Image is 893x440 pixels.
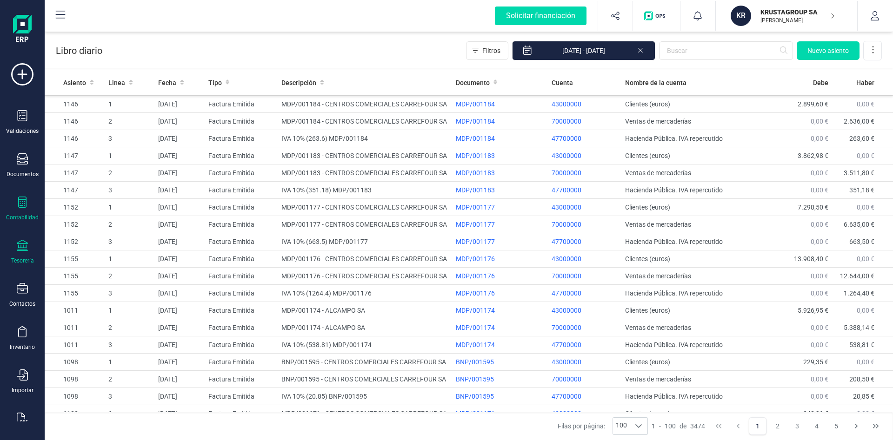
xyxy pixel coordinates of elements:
[456,185,545,195] div: MDP/001183
[278,216,452,233] td: MDP/001177 - CENTROS COMERCIALES CARREFOUR SA
[552,99,618,109] p: 43000000
[105,96,154,113] td: 1
[552,306,618,315] p: 43000000
[158,78,176,87] span: Fecha
[621,216,777,233] td: Ventas de mercaderías
[205,319,278,336] td: Factura Emitida
[278,147,452,164] td: MDP/001183 - CENTROS COMERCIALES CARREFOUR SA
[652,421,655,431] span: 1
[552,237,618,246] p: 47700000
[552,374,618,384] p: 70000000
[105,113,154,130] td: 2
[811,272,828,280] span: 0,00 €
[6,214,39,221] div: Contabilidad
[278,388,452,405] td: IVA 10% (20.85) BNP/001595
[154,388,204,405] td: [DATE]
[811,186,828,194] span: 0,00 €
[154,147,204,164] td: [DATE]
[749,417,766,435] button: Page 1
[552,185,618,195] p: 47700000
[456,151,545,160] div: MDP/001183
[811,135,828,142] span: 0,00 €
[552,134,618,143] p: 47700000
[847,417,865,435] button: Next Page
[621,250,777,268] td: Clientes (euros)
[205,336,278,354] td: Factura Emitida
[552,254,618,263] p: 43000000
[105,147,154,164] td: 1
[794,255,828,263] span: 13.908,40 €
[456,271,545,281] div: MDP/001176
[45,130,105,147] td: 1146
[621,405,777,422] td: Clientes (euros)
[808,417,826,435] button: Page 4
[621,354,777,371] td: Clientes (euros)
[857,255,874,263] span: 0,00 €
[105,233,154,250] td: 3
[105,130,154,147] td: 3
[760,17,835,24] p: [PERSON_NAME]
[857,152,874,159] span: 0,00 €
[849,238,874,245] span: 663,50 €
[45,336,105,354] td: 1011
[278,250,452,268] td: MDP/001176 - CENTROS COMERCIALES CARREFOUR SA
[205,96,278,113] td: Factura Emitida
[621,199,777,216] td: Clientes (euros)
[154,233,204,250] td: [DATE]
[798,307,828,314] span: 5.926,95 €
[456,374,545,384] div: BNP/001595
[456,117,545,126] div: MDP/001184
[456,220,545,229] div: MDP/001177
[45,182,105,199] td: 1147
[45,250,105,268] td: 1155
[803,410,828,417] span: 242,91 €
[552,203,618,212] p: 43000000
[621,130,777,147] td: Hacienda Pública. IVA repercutido
[621,147,777,164] td: Clientes (euros)
[205,371,278,388] td: Factura Emitida
[105,268,154,285] td: 2
[154,250,204,268] td: [DATE]
[45,233,105,250] td: 1152
[45,354,105,371] td: 1098
[456,306,545,315] div: MDP/001174
[154,302,204,319] td: [DATE]
[11,257,34,264] div: Tesorería
[788,417,806,435] button: Page 3
[278,285,452,302] td: IVA 10% (1264.4) MDP/001176
[105,199,154,216] td: 1
[205,354,278,371] td: Factura Emitida
[154,164,204,182] td: [DATE]
[105,182,154,199] td: 3
[205,268,278,285] td: Factura Emitida
[621,182,777,199] td: Hacienda Pública. IVA repercutido
[857,204,874,211] span: 0,00 €
[690,421,705,431] span: 3474
[105,250,154,268] td: 1
[278,233,452,250] td: IVA 10% (663.5) MDP/001177
[811,393,828,400] span: 0,00 €
[56,44,102,57] p: Libro diario
[769,417,786,435] button: Page 2
[9,300,35,308] div: Contactos
[45,371,105,388] td: 1098
[621,113,777,130] td: Ventas de mercaderías
[45,96,105,113] td: 1146
[205,164,278,182] td: Factura Emitida
[278,199,452,216] td: MDP/001177 - CENTROS COMERCIALES CARREFOUR SA
[729,417,747,435] button: Previous Page
[456,357,545,367] div: BNP/001595
[278,371,452,388] td: BNP/001595 - CENTROS COMERCIALES CARREFOUR SA
[807,46,849,55] span: Nuevo asiento
[278,405,452,422] td: MDP/001171 - CENTROS COMERCIALES CARREFOUR SA
[154,268,204,285] td: [DATE]
[13,15,32,45] img: Logo Finanedi
[105,216,154,233] td: 2
[840,272,874,280] span: 12.644,00 €
[456,409,545,418] div: MDP/001171
[105,371,154,388] td: 2
[552,323,618,332] p: 70000000
[644,11,669,20] img: Logo de OPS
[466,41,508,60] button: Filtros
[278,182,452,199] td: IVA 10% (351.18) MDP/001183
